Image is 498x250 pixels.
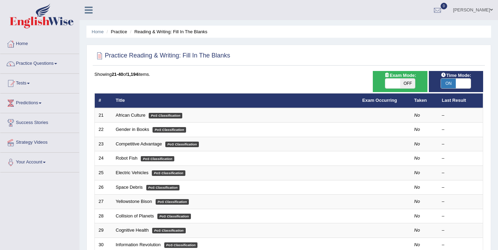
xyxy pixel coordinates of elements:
[381,72,419,79] span: Exam Mode:
[164,242,198,248] em: PoS Classification
[149,113,182,118] em: PoS Classification
[441,3,448,9] span: 0
[442,198,479,205] div: –
[442,126,479,133] div: –
[438,72,474,79] span: Time Mode:
[0,113,79,131] a: Success Stories
[414,185,420,190] em: No
[116,213,154,218] a: Collision of Planets
[0,133,79,150] a: Strategy Videos
[112,72,123,77] b: 21-40
[112,93,359,108] th: Title
[116,113,146,118] a: African Culture
[116,227,149,233] a: Cognitive Health
[0,153,79,170] a: Your Account
[438,93,483,108] th: Last Result
[152,228,186,233] em: PoS Classification
[442,170,479,176] div: –
[442,213,479,220] div: –
[116,141,162,146] a: Competitive Advantage
[116,185,143,190] a: Space Debris
[0,34,79,52] a: Home
[116,242,161,247] a: Information Revolution
[157,214,191,219] em: PoS Classification
[95,151,112,166] td: 24
[373,71,427,92] div: Show exams occurring in exams
[441,79,456,88] span: ON
[116,127,149,132] a: Gender in Books
[156,199,189,205] em: PoS Classification
[400,79,415,88] span: OFF
[95,195,112,209] td: 27
[414,242,420,247] em: No
[94,51,230,61] h2: Practice Reading & Writing: Fill In The Blanks
[414,127,420,132] em: No
[411,93,438,108] th: Taken
[414,199,420,204] em: No
[362,98,397,103] a: Exam Occurring
[95,93,112,108] th: #
[442,112,479,119] div: –
[0,93,79,111] a: Predictions
[94,71,483,78] div: Showing of items.
[95,209,112,223] td: 28
[95,137,112,151] td: 23
[414,141,420,146] em: No
[95,123,112,137] td: 22
[153,127,186,133] em: PoS Classification
[0,54,79,71] a: Practice Questions
[92,29,104,34] a: Home
[165,142,199,147] em: PoS Classification
[414,213,420,218] em: No
[146,185,180,190] em: PoS Classification
[414,170,420,175] em: No
[95,108,112,123] td: 21
[116,170,149,175] a: Electric Vehicles
[127,72,138,77] b: 1,194
[442,227,479,234] div: –
[105,28,127,35] li: Practice
[95,223,112,238] td: 29
[442,184,479,191] div: –
[116,199,152,204] a: Yellowstone Bison
[128,28,207,35] li: Reading & Writing: Fill In The Blanks
[442,141,479,148] div: –
[141,156,174,162] em: PoS Classification
[95,166,112,180] td: 25
[95,180,112,195] td: 26
[0,74,79,91] a: Tests
[442,242,479,248] div: –
[414,155,420,161] em: No
[152,170,185,176] em: PoS Classification
[116,155,138,161] a: Robot Fish
[414,113,420,118] em: No
[414,227,420,233] em: No
[442,155,479,162] div: –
